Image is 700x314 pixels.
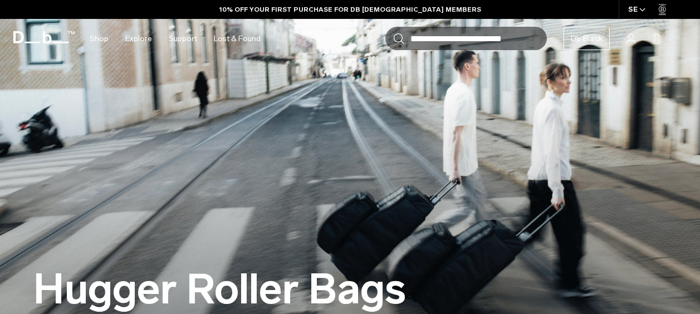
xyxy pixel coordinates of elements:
a: 10% OFF YOUR FIRST PURCHASE FOR DB [DEMOGRAPHIC_DATA] MEMBERS [219,4,481,14]
a: Shop [90,19,109,58]
a: Lost & Found [214,19,261,58]
h1: Hugger Roller Bags [33,267,406,313]
a: Db Black [564,27,610,50]
a: Explore [125,19,152,58]
a: Support [169,19,197,58]
nav: Main Navigation [81,19,269,58]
